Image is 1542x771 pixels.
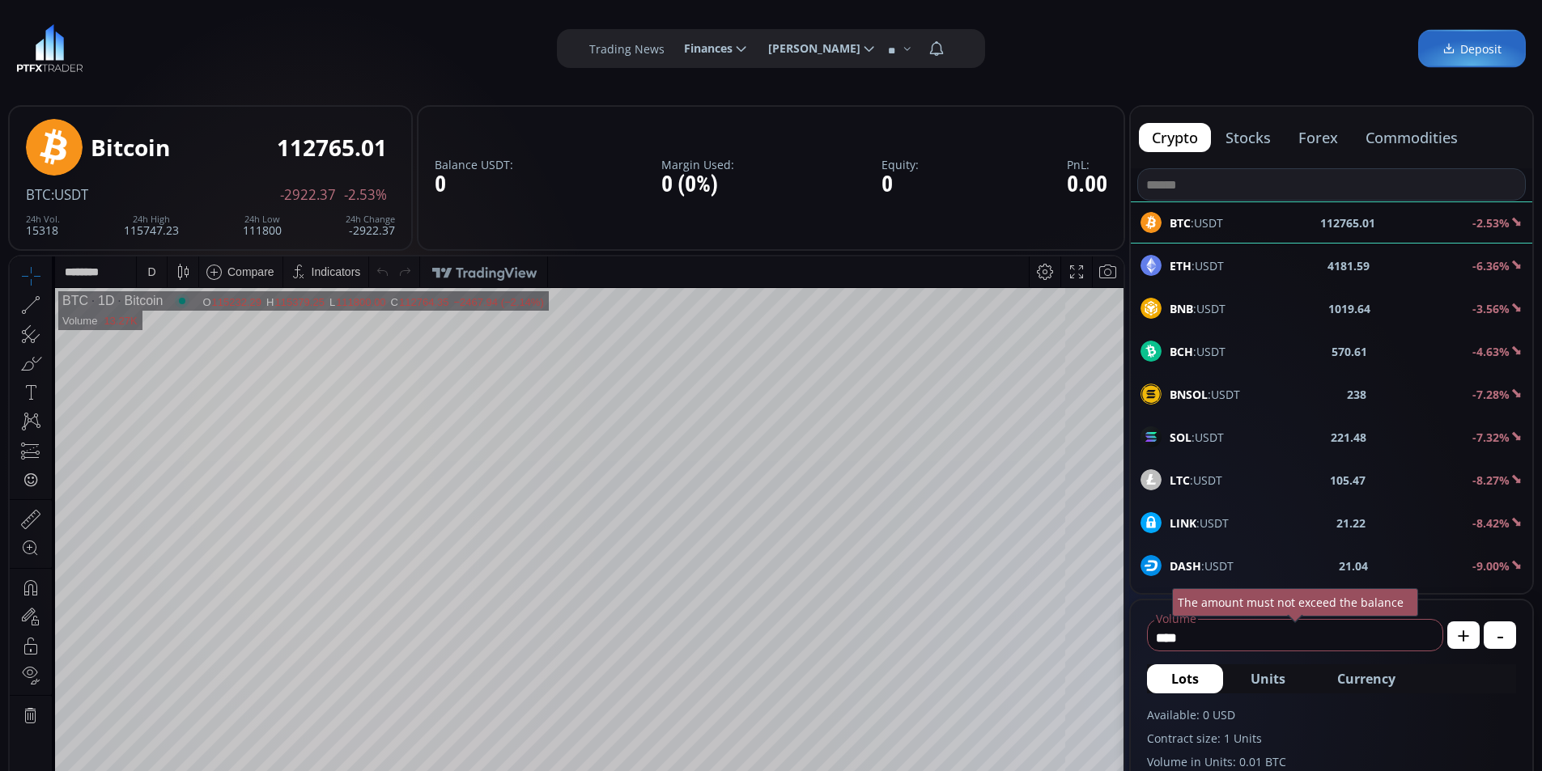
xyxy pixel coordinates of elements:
[1170,558,1201,574] b: DASH
[26,185,51,204] span: BTC
[243,214,282,224] div: 24h Low
[1170,429,1224,446] span: :USDT
[1139,123,1211,152] button: crypto
[1083,710,1105,722] div: auto
[1170,344,1193,359] b: BCH
[53,58,87,70] div: Volume
[1171,669,1199,688] span: Lots
[1472,472,1510,488] b: -8.27%
[381,40,389,52] div: C
[53,37,79,52] div: BTC
[1170,301,1193,316] b: BNB
[1418,30,1526,68] a: Deposit
[1170,343,1226,360] span: :USDT
[1472,387,1510,402] b: -7.28%
[165,37,180,52] div: Market open
[673,32,733,65] span: Finances
[1170,515,1229,532] span: :USDT
[881,159,919,171] label: Equity:
[435,172,513,197] div: 0
[1472,344,1510,359] b: -4.63%
[1336,515,1366,532] b: 21.22
[1331,429,1366,446] b: 221.48
[1213,123,1284,152] button: stocks
[1067,172,1107,197] div: 0.00
[1170,472,1190,488] b: LTC
[91,135,170,160] div: Bitcoin
[1327,257,1370,274] b: 4181.59
[1347,386,1366,403] b: 238
[881,172,919,197] div: 0
[82,710,94,722] div: 1y
[1484,621,1516,649] button: -
[124,214,179,236] div: 115747.23
[1472,258,1510,273] b: -6.36%
[1147,753,1516,770] label: Volume in Units: 0.01 BTC
[1447,621,1480,649] button: +
[193,40,202,52] div: O
[79,37,104,52] div: 1D
[346,214,395,236] div: -2922.37
[1170,258,1192,273] b: ETH
[104,37,153,52] div: Bitcoin
[183,710,196,722] div: 1d
[1339,557,1368,574] b: 21.04
[1251,669,1285,688] span: Units
[924,701,1013,731] button: 11:40:49 (UTC)
[1170,515,1196,531] b: LINK
[1353,123,1471,152] button: commodities
[1028,701,1051,731] div: Toggle Percentage
[280,188,336,202] span: -2922.37
[1170,257,1224,274] span: :USDT
[218,9,265,22] div: Compare
[1051,701,1077,731] div: Toggle Log Scale
[1313,664,1420,693] button: Currency
[16,24,83,73] img: LOGO
[15,216,28,231] div: 
[661,159,734,171] label: Margin Used:
[1067,159,1107,171] label: PnL:
[37,663,45,684] div: Hide Drawings Toolbar
[929,710,1007,722] span: 11:40:49 (UTC)
[320,40,326,52] div: L
[1170,386,1240,403] span: :USDT
[1472,430,1510,445] b: -7.32%
[1472,558,1510,574] b: -9.00%
[389,40,439,52] div: 112764.35
[1170,387,1208,402] b: BNSOL
[202,40,252,52] div: 115232.29
[344,188,387,202] span: -2.53%
[1442,40,1502,57] span: Deposit
[217,701,243,731] div: Go to
[265,40,314,52] div: 115379.25
[1337,669,1395,688] span: Currency
[138,9,146,22] div: D
[1147,706,1516,723] label: Available: 0 USD
[1147,664,1223,693] button: Lots
[1472,515,1510,531] b: -8.42%
[1056,710,1072,722] div: log
[1170,300,1226,317] span: :USDT
[302,9,351,22] div: Indicators
[132,710,147,722] div: 1m
[26,214,60,224] div: 24h Vol.
[1170,472,1222,489] span: :USDT
[58,710,70,722] div: 5y
[1226,664,1310,693] button: Units
[1472,301,1510,316] b: -3.56%
[1330,472,1366,489] b: 105.47
[1328,300,1370,317] b: 1019.64
[1285,123,1351,152] button: forex
[105,710,121,722] div: 3m
[277,135,387,160] div: 112765.01
[26,214,60,236] div: 15318
[51,185,88,204] span: :USDT
[1077,701,1111,731] div: Toggle Auto Scale
[243,214,282,236] div: 111800
[1172,588,1418,616] div: The amount must not exceed the balance
[1332,343,1367,360] b: 570.61
[346,214,395,224] div: 24h Change
[757,32,860,65] span: [PERSON_NAME]
[124,214,179,224] div: 24h High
